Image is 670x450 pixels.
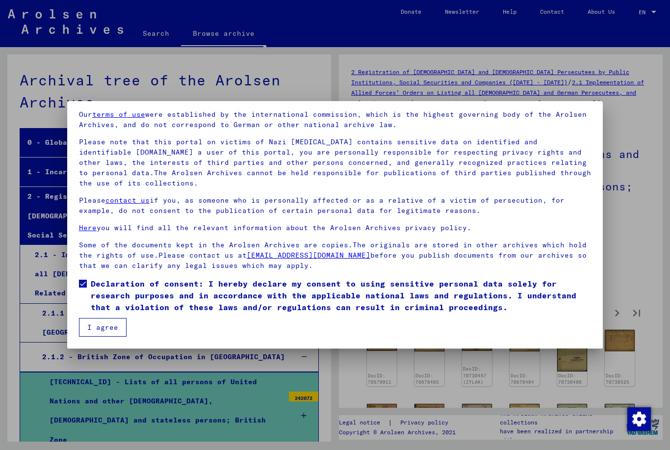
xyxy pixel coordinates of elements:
[79,223,592,233] p: you will find all the relevant information about the Arolsen Archives privacy policy.
[79,195,592,216] p: Please if you, as someone who is personally affected or as a relative of a victim of persecution,...
[79,137,592,188] p: Please note that this portal on victims of Nazi [MEDICAL_DATA] contains sensitive data on identif...
[105,196,150,205] a: contact us
[79,223,97,232] a: Here
[92,110,145,119] a: terms of use
[91,278,592,313] span: Declaration of consent: I hereby declare my consent to using sensitive personal data solely for r...
[79,318,127,337] button: I agree
[627,407,651,431] img: Change consent
[79,240,592,271] p: Some of the documents kept in the Arolsen Archives are copies.The originals are stored in other a...
[247,251,370,260] a: [EMAIL_ADDRESS][DOMAIN_NAME]
[79,109,592,130] p: Our were established by the international commission, which is the highest governing body of the ...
